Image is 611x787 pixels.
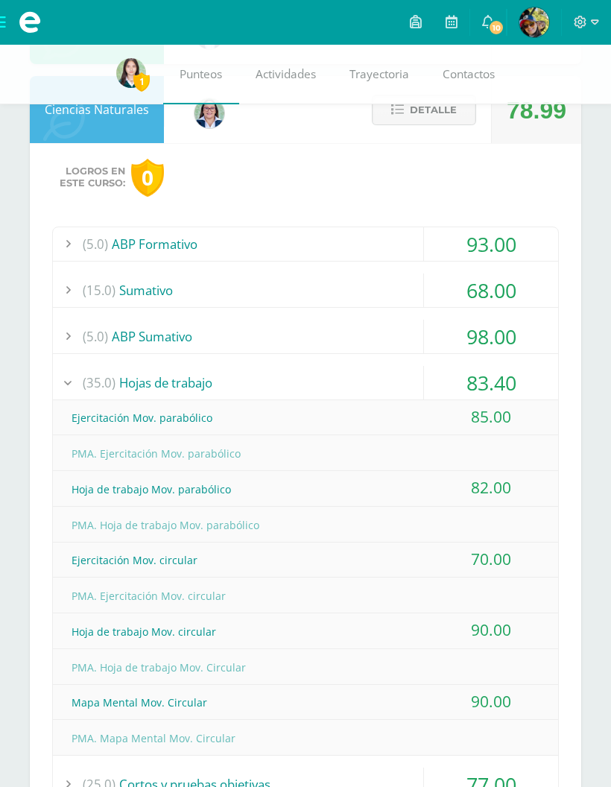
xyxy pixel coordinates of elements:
div: 90.00 [424,685,558,718]
span: 10 [488,19,504,36]
span: (5.0) [83,320,108,353]
div: PMA. Ejercitación Mov. circular [53,579,558,613]
div: 78.99 [507,77,566,144]
img: 571966f00f586896050bf2f129d9ef0a.png [194,98,224,128]
span: (15.0) [83,274,115,307]
div: Hoja de trabajo Mov. circular [53,615,558,648]
div: Ejercitación Mov. parabólico [53,401,558,434]
div: ABP Formativo [53,227,558,261]
div: 90.00 [424,613,558,647]
div: 68.00 [424,274,558,307]
span: 1 [133,72,150,91]
div: PMA. Mapa Mental Mov. Circular [53,721,558,755]
div: 82.00 [424,471,558,505]
span: Detalle [410,96,457,124]
a: Trayectoria [333,45,426,104]
div: PMA. Ejercitación Mov. parabólico [53,437,558,470]
div: Ciencias Naturales [30,76,164,143]
div: Hoja de trabajo Mov. parabólico [53,472,558,506]
img: 9328d5e98ceeb7b6b4c8a00374d795d3.png [519,7,549,37]
div: Sumativo [53,274,558,307]
button: Detalle [372,95,476,125]
span: Logros en este curso: [60,165,125,189]
div: 98.00 [424,320,558,353]
span: Contactos [443,66,495,82]
div: 93.00 [424,227,558,261]
a: Actividades [239,45,333,104]
div: Ejercitación Mov. circular [53,543,558,577]
div: Mapa Mental Mov. Circular [53,686,558,719]
div: Hojas de trabajo [53,366,558,399]
div: 85.00 [424,400,558,434]
a: Contactos [426,45,512,104]
img: 9e386c109338fe129f7304ee11bb0e09.png [116,58,146,88]
span: Actividades [256,66,316,82]
span: Punteos [180,66,222,82]
span: (5.0) [83,227,108,261]
div: ABP Sumativo [53,320,558,353]
div: 70.00 [424,543,558,576]
span: Trayectoria [349,66,409,82]
div: 83.40 [424,366,558,399]
div: PMA. Hoja de trabajo Mov. parabólico [53,508,558,542]
div: 0 [131,159,164,197]
span: (35.0) [83,366,115,399]
a: Punteos [163,45,239,104]
div: PMA. Hoja de trabajo Mov. Circular [53,651,558,684]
